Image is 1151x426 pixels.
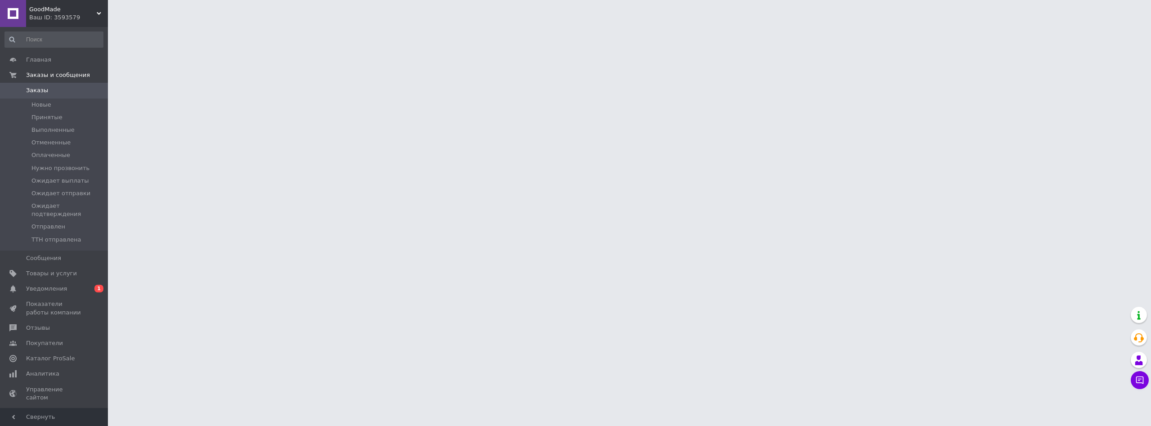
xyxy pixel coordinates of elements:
span: Уведомления [26,285,67,293]
span: Заказы [26,86,48,94]
span: Сообщения [26,254,61,262]
span: Аналитика [26,370,59,378]
span: Ожидает подтверждения [31,202,103,218]
span: Покупатели [26,339,63,347]
div: Ваш ID: 3593579 [29,13,108,22]
span: Показатели работы компании [26,300,83,316]
span: Товары и услуги [26,269,77,278]
span: Отзывы [26,324,50,332]
span: Отправлен [31,223,65,231]
span: Управление сайтом [26,386,83,402]
span: 1 [94,285,103,292]
span: Оплаченные [31,151,70,159]
span: ТТН отправлена [31,236,81,244]
span: Принятые [31,113,62,121]
span: Новые [31,101,51,109]
span: Ожидает выплаты [31,177,89,185]
span: Главная [26,56,51,64]
span: Выполненные [31,126,75,134]
span: GoodMade [29,5,97,13]
input: Поиск [4,31,103,48]
span: Нужно прозвонить [31,164,89,172]
span: Заказы и сообщения [26,71,90,79]
span: Каталог ProSale [26,354,75,363]
button: Чат с покупателем [1131,371,1149,389]
span: Ожидает отправки [31,189,90,197]
span: Отмененные [31,139,71,147]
